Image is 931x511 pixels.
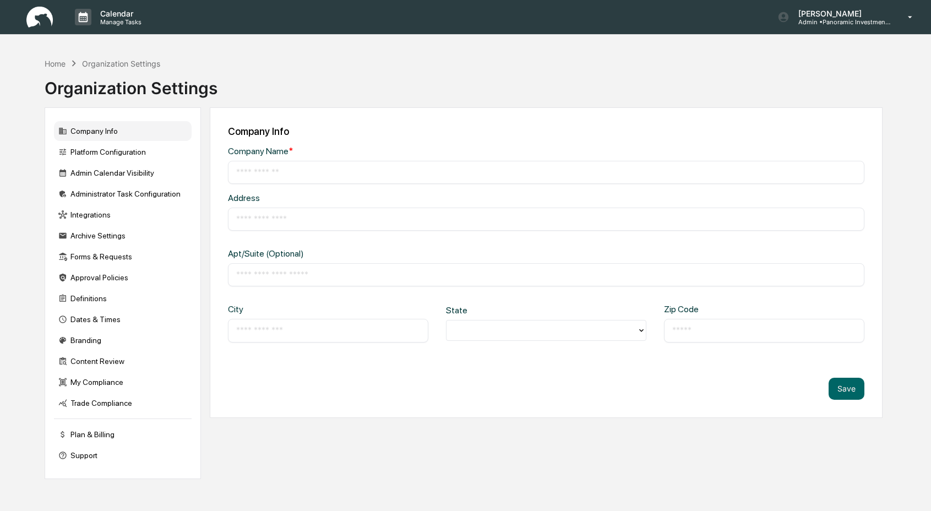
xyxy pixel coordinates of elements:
[228,248,514,259] div: Apt/Suite (Optional)
[45,59,66,68] div: Home
[54,393,192,413] div: Trade Compliance
[664,304,754,314] div: Zip Code
[54,289,192,308] div: Definitions
[45,69,217,98] div: Organization Settings
[54,121,192,141] div: Company Info
[54,205,192,225] div: Integrations
[790,18,892,26] p: Admin • Panoramic Investment Advisors
[91,18,147,26] p: Manage Tasks
[54,184,192,204] div: Administrator Task Configuration
[829,378,864,400] button: Save
[228,193,514,203] div: Address
[54,330,192,350] div: Branding
[54,425,192,444] div: Plan & Billing
[54,351,192,371] div: Content Review
[54,226,192,246] div: Archive Settings
[54,163,192,183] div: Admin Calendar Visibility
[446,305,536,316] div: State
[91,9,147,18] p: Calendar
[54,247,192,267] div: Forms & Requests
[228,304,318,314] div: City
[54,445,192,465] div: Support
[26,7,53,28] img: logo
[790,9,892,18] p: [PERSON_NAME]
[54,142,192,162] div: Platform Configuration
[228,146,514,156] div: Company Name
[82,59,160,68] div: Organization Settings
[54,268,192,287] div: Approval Policies
[54,309,192,329] div: Dates & Times
[228,126,864,137] div: Company Info
[54,372,192,392] div: My Compliance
